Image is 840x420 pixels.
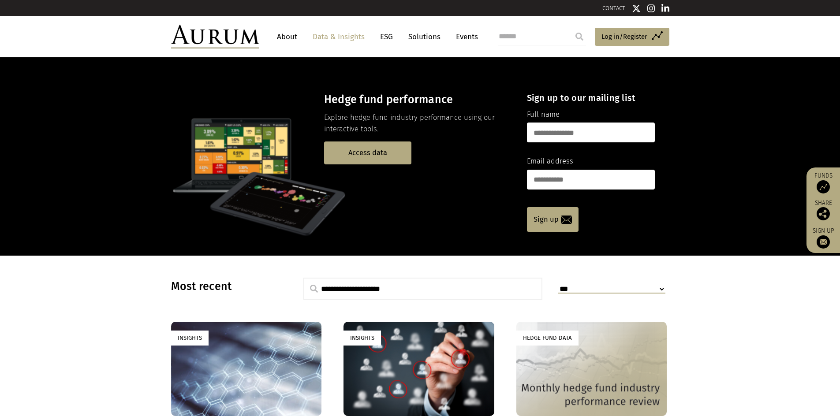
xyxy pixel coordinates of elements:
div: Insights [343,331,381,345]
a: Sign up [527,207,579,232]
a: About [273,29,302,45]
label: Full name [527,109,560,120]
label: Email address [527,156,573,167]
img: Twitter icon [632,4,641,13]
a: Funds [811,172,836,193]
a: Sign up [811,227,836,249]
img: Sign up to our newsletter [817,235,830,249]
img: email-icon [561,216,572,224]
div: Hedge Fund Data [516,331,579,345]
a: CONTACT [602,5,625,11]
div: Insights [171,331,209,345]
a: Access data [324,141,411,164]
h4: Sign up to our mailing list [527,93,655,103]
img: Aurum [171,25,259,48]
a: Log in/Register [595,28,669,46]
a: Data & Insights [308,29,369,45]
div: Share [811,200,836,220]
a: Solutions [404,29,445,45]
img: Instagram icon [647,4,655,13]
img: Linkedin icon [661,4,669,13]
img: search.svg [310,285,318,293]
a: Events [452,29,478,45]
p: Explore hedge fund industry performance using our interactive tools. [324,112,511,135]
input: Submit [571,28,588,45]
img: Share this post [817,207,830,220]
img: Access Funds [817,180,830,193]
span: Log in/Register [601,31,647,42]
a: ESG [376,29,397,45]
h3: Most recent [171,280,281,293]
h3: Hedge fund performance [324,93,511,106]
